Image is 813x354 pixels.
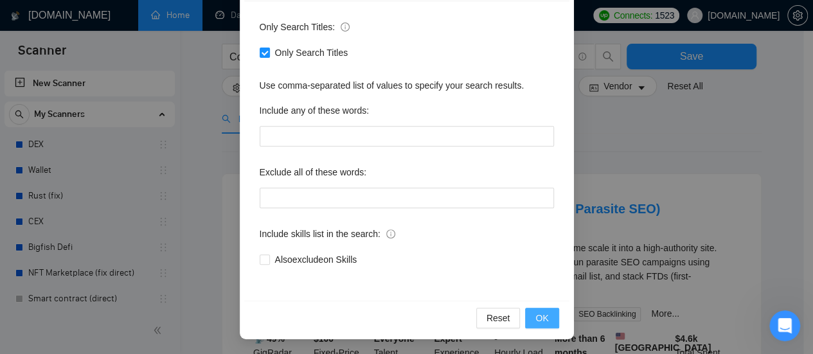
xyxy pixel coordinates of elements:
[260,20,350,34] span: Only Search Titles:
[260,100,369,121] label: Include any of these words:
[186,21,212,46] img: Profile image for Dima
[26,91,231,113] p: Здравствуйте! 👋
[260,162,367,182] label: Exclude all of these words:
[26,197,215,224] div: Обычно мы отвечаем в течение менее минуты
[386,229,395,238] span: info-circle
[487,311,510,325] span: Reset
[19,278,238,315] div: ✅ How To: Connect your agency to [DOMAIN_NAME]
[13,173,244,235] div: Отправить сообщениеОбычно мы отвечаем в течение менее минуты
[525,308,558,328] button: OK
[26,113,231,157] p: Чем мы можем помочь?
[769,310,800,341] iframe: Intercom live chat
[535,311,548,325] span: OK
[270,46,353,60] span: Only Search Titles
[26,254,117,267] span: Поиск по статьям
[19,247,238,273] button: Поиск по статьям
[476,308,521,328] button: Reset
[270,252,362,267] span: Also exclude on Skills
[341,22,350,31] span: info-circle
[26,283,215,310] div: ✅ How To: Connect your agency to [DOMAIN_NAME]
[162,21,188,46] img: Profile image for Oleksandr
[138,21,163,46] img: Profile image for Viktor
[260,78,554,93] div: Use comma-separated list of values to specify your search results.
[26,184,215,197] div: Отправить сообщение
[221,21,244,44] div: Закрыть
[260,227,395,241] span: Include skills list in the search:
[26,24,46,45] img: logo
